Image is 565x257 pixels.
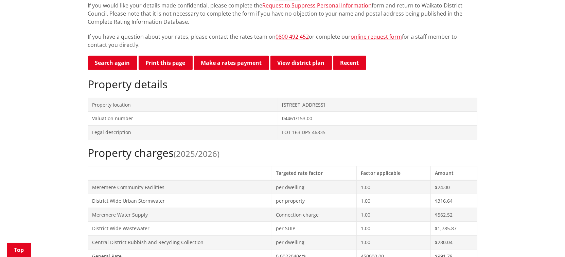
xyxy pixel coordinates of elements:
[431,194,477,208] td: $316.64
[88,112,278,126] td: Valuation number
[270,56,332,70] a: View district plan
[278,112,477,126] td: 04461/153.00
[431,180,477,194] td: $24.00
[88,146,477,159] h2: Property charges
[88,222,272,236] td: District Wide Wastewater
[88,125,278,139] td: Legal description
[263,2,372,9] a: Request to Suppress Personal Information
[194,56,269,70] a: Make a rates payment
[272,194,357,208] td: per property
[272,208,357,222] td: Connection charge
[88,33,477,49] p: If you have a question about your rates, please contact the rates team on or complete our for a s...
[272,222,357,236] td: per SUIP
[431,235,477,249] td: $280.04
[88,235,272,249] td: Central District Rubbish and Recycling Collection
[357,166,431,180] th: Factor applicable
[88,194,272,208] td: District Wide Urban Stormwater
[7,243,31,257] a: Top
[174,148,220,159] span: (2025/2026)
[278,98,477,112] td: [STREET_ADDRESS]
[534,228,558,253] iframe: Messenger Launcher
[139,56,193,70] button: Print this page
[357,194,431,208] td: 1.00
[357,235,431,249] td: 1.00
[88,180,272,194] td: Meremere Community Facilities
[272,180,357,194] td: per dwelling
[357,208,431,222] td: 1.00
[431,222,477,236] td: $1,785.87
[333,56,366,70] button: Recent
[351,33,402,40] a: online request form
[88,98,278,112] td: Property location
[272,235,357,249] td: per dwelling
[88,56,137,70] a: Search again
[357,222,431,236] td: 1.00
[272,166,357,180] th: Targeted rate factor
[357,180,431,194] td: 1.00
[88,78,477,91] h2: Property details
[431,166,477,180] th: Amount
[88,208,272,222] td: Meremere Water Supply
[278,125,477,139] td: LOT 163 DPS 46835
[88,1,477,26] p: If you would like your details made confidential, please complete the form and return to Waikato ...
[431,208,477,222] td: $562.52
[276,33,309,40] a: 0800 492 452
